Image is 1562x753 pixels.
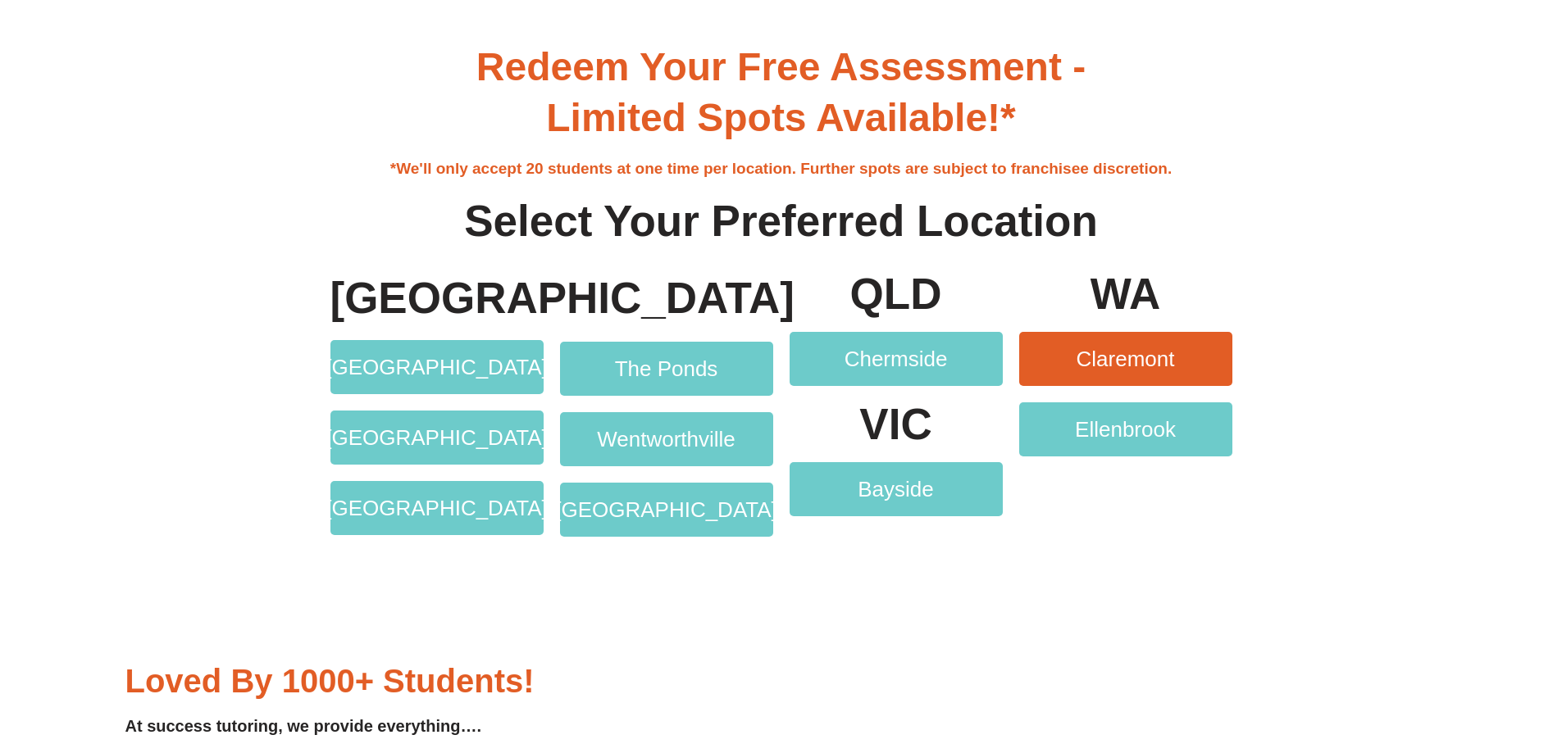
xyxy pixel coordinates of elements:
[790,332,1003,386] a: Chermside
[330,272,544,324] h4: [GEOGRAPHIC_DATA]
[326,427,548,448] span: [GEOGRAPHIC_DATA]
[330,481,544,535] a: [GEOGRAPHIC_DATA]
[314,160,1249,179] h4: *We'll only accept 20 students at one time per location. Further spots are subject to franchisee ...
[1019,402,1232,456] a: Ellenbrook
[555,499,777,520] span: [GEOGRAPHIC_DATA]
[845,348,948,370] span: Chermside
[1480,674,1562,753] iframe: Chat Widget
[790,402,1003,446] p: VIC
[1019,272,1232,315] p: WA
[330,340,544,394] a: [GEOGRAPHIC_DATA]
[560,342,773,396] a: The Ponds
[1019,332,1232,386] a: Claremont
[464,197,1098,245] b: Select Your Preferred Location
[790,272,1003,315] p: QLD
[125,665,769,697] h3: Loved by 1000+ students!
[326,497,548,519] span: [GEOGRAPHIC_DATA]
[314,42,1249,144] h3: Redeem Your Free Assessment - Limited Spots Available!*
[560,483,773,537] a: [GEOGRAPHIC_DATA]
[326,356,548,378] span: [GEOGRAPHIC_DATA]
[1075,419,1176,440] span: Ellenbrook
[560,412,773,466] a: Wentworthville
[790,462,1003,516] a: Bayside
[330,411,544,465] a: [GEOGRAPHIC_DATA]
[1077,348,1175,370] span: Claremont
[615,358,718,379] span: The Ponds
[597,429,735,450] span: Wentworthville
[125,714,769,739] h4: At success tutoring, we provide everything….
[858,479,934,500] span: Bayside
